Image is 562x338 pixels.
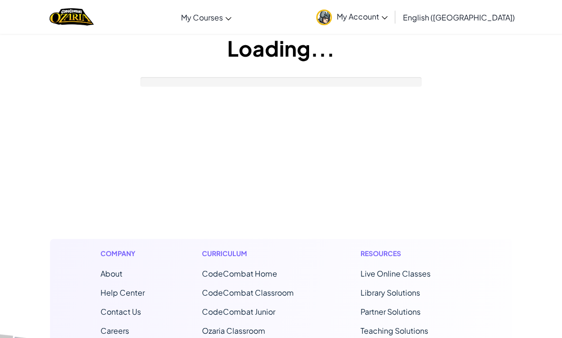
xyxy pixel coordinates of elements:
[361,268,431,278] a: Live Online Classes
[316,10,332,25] img: avatar
[361,326,428,336] a: Teaching Solutions
[311,2,392,32] a: My Account
[398,4,520,30] a: English ([GEOGRAPHIC_DATA])
[202,268,277,278] span: CodeCombat Home
[337,11,388,21] span: My Account
[361,307,421,317] a: Partner Solutions
[50,7,94,27] img: Home
[100,268,122,278] a: About
[100,288,145,298] a: Help Center
[361,249,462,258] h1: Resources
[361,288,420,298] a: Library Solutions
[181,12,223,22] span: My Courses
[202,288,294,298] a: CodeCombat Classroom
[202,326,265,336] a: Ozaria Classroom
[202,307,275,317] a: CodeCombat Junior
[100,326,129,336] a: Careers
[100,307,141,317] span: Contact Us
[202,249,303,258] h1: Curriculum
[100,249,145,258] h1: Company
[176,4,236,30] a: My Courses
[50,7,94,27] a: Ozaria by CodeCombat logo
[403,12,515,22] span: English ([GEOGRAPHIC_DATA])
